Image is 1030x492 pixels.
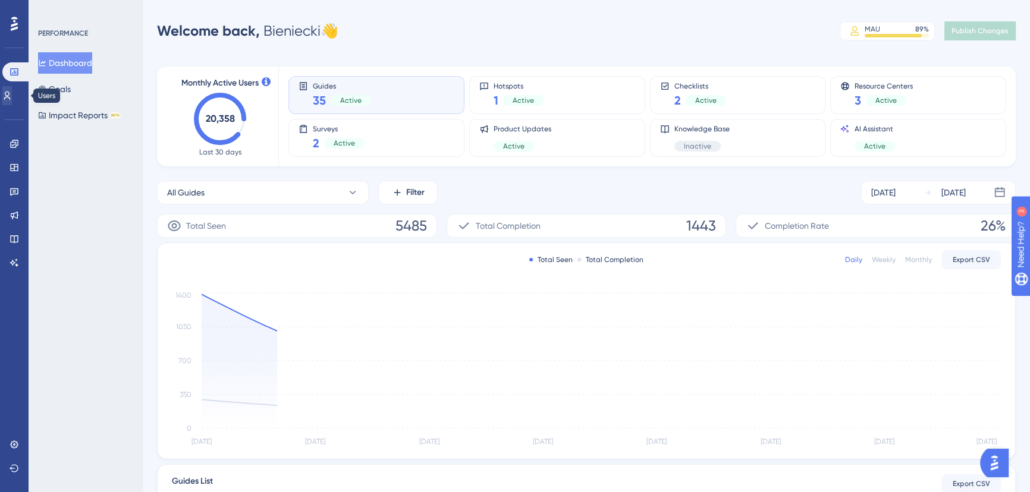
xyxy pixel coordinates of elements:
iframe: UserGuiding AI Assistant Launcher [980,445,1016,481]
span: Active [864,141,885,151]
tspan: [DATE] [760,437,780,446]
span: Total Seen [186,219,226,233]
span: Export CSV [953,255,990,264]
button: Publish Changes [944,21,1016,40]
tspan: [DATE] [646,437,667,446]
span: Active [695,96,717,105]
span: 5485 [395,216,427,235]
span: 3 [855,92,861,109]
span: All Guides [167,185,205,200]
div: [DATE] [941,185,966,200]
span: Inactive [684,141,711,151]
span: Active [513,96,534,105]
div: Monthly [905,255,932,264]
span: Active [334,138,355,148]
div: Daily [845,255,862,264]
tspan: [DATE] [191,437,212,446]
div: [DATE] [871,185,896,200]
tspan: 1400 [175,291,191,299]
span: AI Assistant [855,124,895,134]
div: MAU [865,24,880,34]
div: Total Completion [577,255,643,264]
span: Active [503,141,525,151]
tspan: 700 [178,357,191,365]
tspan: [DATE] [874,437,894,446]
span: Surveys [313,124,365,133]
span: 35 [313,92,326,109]
span: Active [340,96,362,105]
span: 2 [313,135,319,152]
div: PERFORMANCE [38,29,88,38]
span: Knowledge Base [674,124,730,134]
span: 1443 [686,216,716,235]
button: Goals [38,78,71,100]
span: 1 [494,92,498,109]
div: Weekly [872,255,896,264]
tspan: [DATE] [533,437,553,446]
span: 2 [674,92,681,109]
span: Completion Rate [765,219,829,233]
span: Resource Centers [855,81,913,90]
span: Publish Changes [952,26,1009,36]
tspan: 0 [187,424,191,433]
span: Welcome back, [157,22,260,39]
span: Monthly Active Users [181,76,259,90]
span: Last 30 days [199,147,241,157]
tspan: [DATE] [419,437,439,446]
span: Total Completion [476,219,541,233]
span: Need Help? [28,3,74,17]
text: 20,358 [206,113,235,124]
div: 3 [83,6,86,15]
tspan: [DATE] [976,437,996,446]
button: Filter [378,181,438,204]
span: Product Updates [494,124,551,134]
span: Hotspots [494,81,544,90]
div: BETA [110,112,121,118]
span: Filter [406,185,425,200]
tspan: [DATE] [305,437,325,446]
button: Export CSV [941,250,1001,269]
button: All Guides [157,181,369,204]
tspan: 1050 [176,323,191,331]
div: 89 % [915,24,929,34]
div: Total Seen [529,255,573,264]
button: Impact ReportsBETA [38,105,121,126]
tspan: 350 [180,390,191,399]
button: Dashboard [38,52,92,74]
span: Export CSV [953,479,990,488]
span: Guides [313,81,371,90]
div: Bieniecki 👋 [157,21,338,40]
span: 26% [981,216,1006,235]
span: Checklists [674,81,726,90]
span: Active [875,96,897,105]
